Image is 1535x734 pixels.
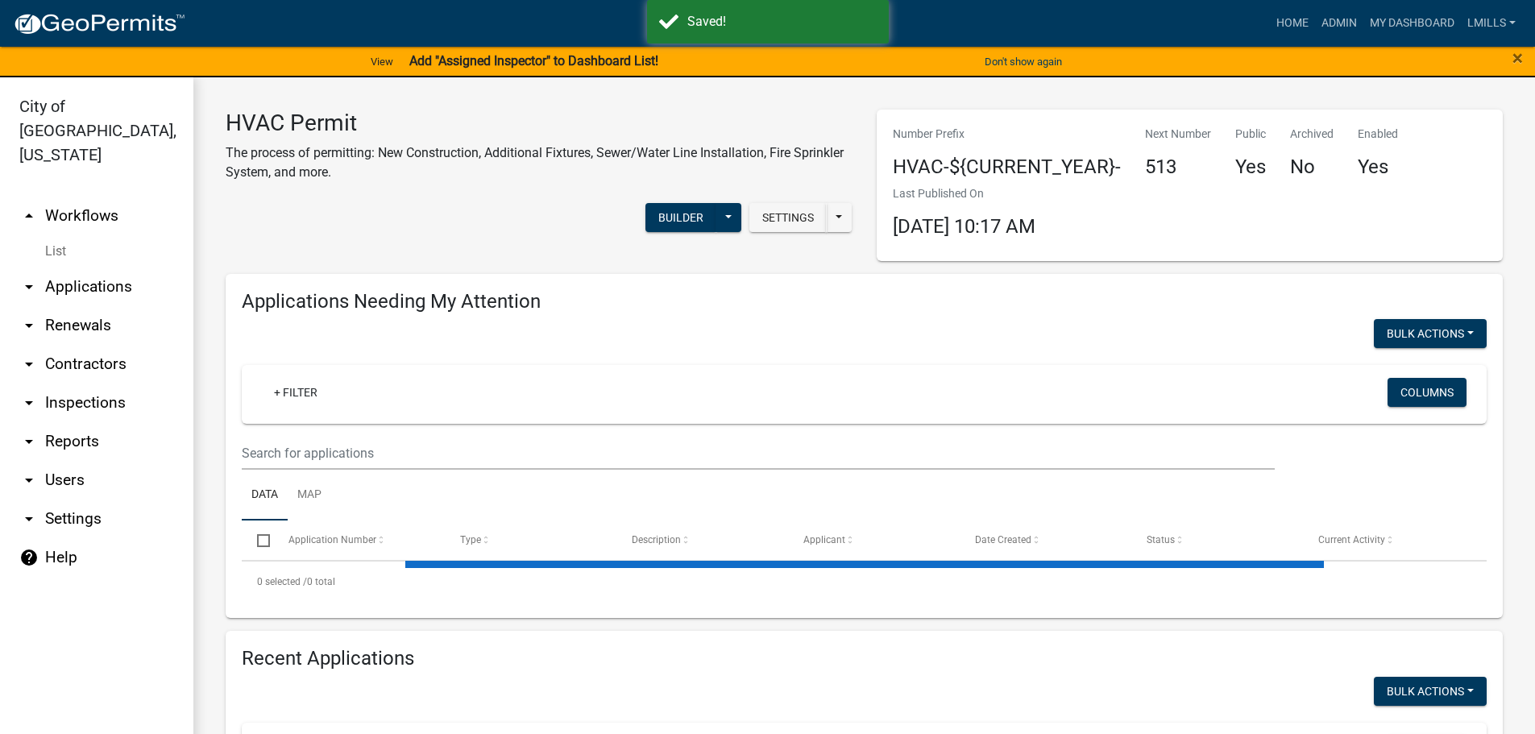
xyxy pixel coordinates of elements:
[242,647,1487,670] h4: Recent Applications
[1270,8,1315,39] a: Home
[978,48,1068,75] button: Don't show again
[1290,156,1334,179] h4: No
[788,520,960,559] datatable-header-cell: Applicant
[1318,534,1385,545] span: Current Activity
[19,206,39,226] i: arrow_drop_up
[1145,156,1211,179] h4: 513
[1147,534,1175,545] span: Status
[257,576,307,587] span: 0 selected /
[893,185,1035,202] p: Last Published On
[749,203,827,232] button: Settings
[19,471,39,490] i: arrow_drop_down
[1358,126,1398,143] p: Enabled
[1358,156,1398,179] h4: Yes
[1235,156,1266,179] h4: Yes
[19,548,39,567] i: help
[1461,8,1522,39] a: lmills
[1363,8,1461,39] a: My Dashboard
[242,470,288,521] a: Data
[975,534,1031,545] span: Date Created
[1315,8,1363,39] a: Admin
[803,534,845,545] span: Applicant
[893,126,1121,143] p: Number Prefix
[687,12,877,31] div: Saved!
[261,378,330,407] a: + Filter
[288,534,376,545] span: Application Number
[632,534,681,545] span: Description
[226,143,853,182] p: The process of permitting: New Construction, Additional Fixtures, Sewer/Water Line Installation, ...
[960,520,1131,559] datatable-header-cell: Date Created
[19,509,39,529] i: arrow_drop_down
[1290,126,1334,143] p: Archived
[1512,47,1523,69] span: ×
[645,203,716,232] button: Builder
[1303,520,1475,559] datatable-header-cell: Current Activity
[409,53,658,68] strong: Add "Assigned Inspector" to Dashboard List!
[893,156,1121,179] h4: HVAC-${CURRENT_YEAR}-
[242,437,1275,470] input: Search for applications
[288,470,331,521] a: Map
[893,215,1035,238] span: [DATE] 10:17 AM
[272,520,444,559] datatable-header-cell: Application Number
[364,48,400,75] a: View
[1235,126,1266,143] p: Public
[444,520,616,559] datatable-header-cell: Type
[616,520,788,559] datatable-header-cell: Description
[1374,677,1487,706] button: Bulk Actions
[1512,48,1523,68] button: Close
[1145,126,1211,143] p: Next Number
[226,110,853,137] h3: HVAC Permit
[19,277,39,297] i: arrow_drop_down
[1388,378,1467,407] button: Columns
[19,355,39,374] i: arrow_drop_down
[242,520,272,559] datatable-header-cell: Select
[1131,520,1303,559] datatable-header-cell: Status
[19,432,39,451] i: arrow_drop_down
[1374,319,1487,348] button: Bulk Actions
[19,393,39,413] i: arrow_drop_down
[19,316,39,335] i: arrow_drop_down
[460,534,481,545] span: Type
[242,562,1487,602] div: 0 total
[242,290,1487,313] h4: Applications Needing My Attention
